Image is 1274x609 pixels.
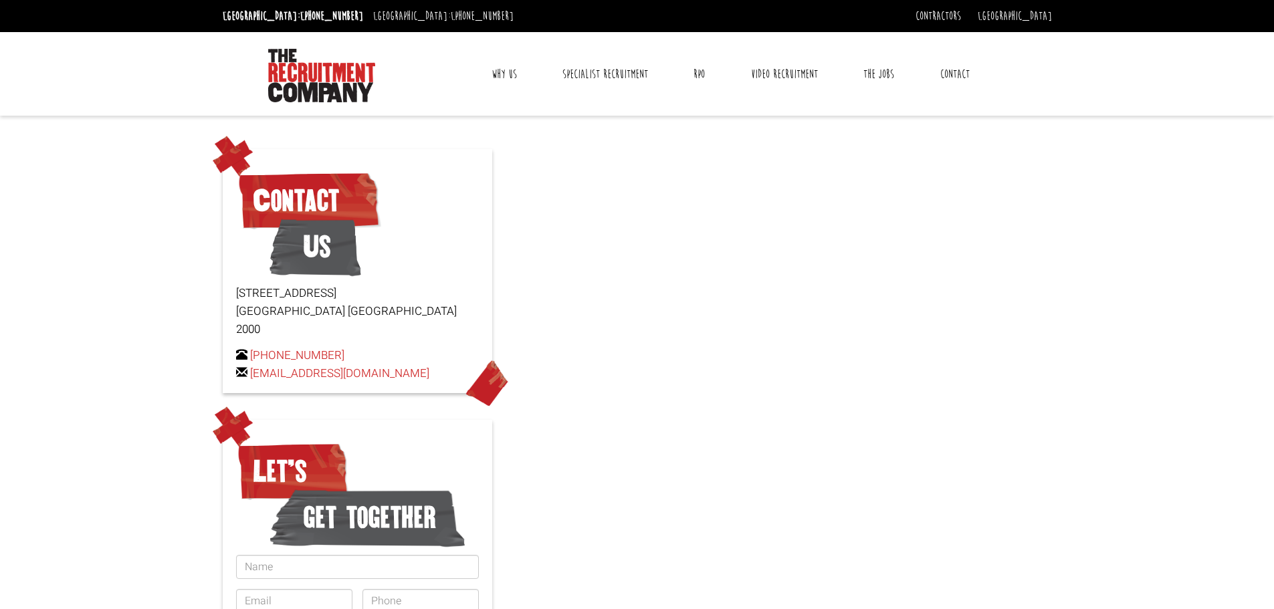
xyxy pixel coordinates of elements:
input: Name [236,555,479,579]
a: RPO [683,57,715,91]
a: The Jobs [853,57,904,91]
a: Why Us [482,57,527,91]
span: Us [270,213,361,280]
a: [PHONE_NUMBER] [250,347,344,364]
img: The Recruitment Company [268,49,375,102]
span: Contact [236,167,381,234]
li: [GEOGRAPHIC_DATA]: [219,5,366,27]
a: Specialist Recruitment [552,57,658,91]
a: [EMAIL_ADDRESS][DOMAIN_NAME] [250,365,429,382]
a: Contractors [916,9,961,23]
a: Video Recruitment [741,57,828,91]
li: [GEOGRAPHIC_DATA]: [370,5,517,27]
a: [GEOGRAPHIC_DATA] [978,9,1052,23]
p: [STREET_ADDRESS] [GEOGRAPHIC_DATA] [GEOGRAPHIC_DATA] 2000 [236,284,479,339]
a: [PHONE_NUMBER] [451,9,514,23]
span: Let’s [236,438,349,505]
a: [PHONE_NUMBER] [300,9,363,23]
span: get together [270,484,465,551]
a: Contact [930,57,980,91]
